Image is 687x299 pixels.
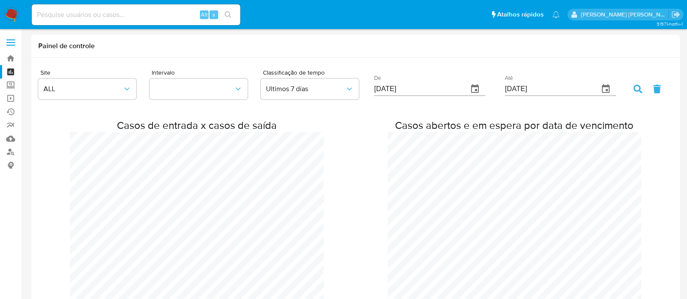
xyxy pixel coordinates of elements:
[374,76,381,81] label: De
[70,119,324,132] h2: Casos de entrada x casos de saída
[261,79,359,99] button: Ultimos 7 días
[212,10,215,19] span: s
[671,10,680,19] a: Sair
[40,69,152,76] span: Site
[263,69,374,76] span: Classificação de tempo
[32,9,240,20] input: Pesquise usuários ou casos...
[388,119,641,132] h2: Casos abertos e em espera por data de vencimento
[219,9,237,21] button: search-icon
[552,11,560,18] a: Notificações
[38,42,673,50] h1: Painel de controle
[201,10,208,19] span: Alt
[152,69,263,76] span: Intervalo
[505,76,513,81] label: Até
[581,10,669,19] p: alessandra.barbosa@mercadopago.com
[266,85,345,93] span: Ultimos 7 días
[38,79,136,99] button: ALL
[43,85,123,93] span: ALL
[497,10,544,19] span: Atalhos rápidos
